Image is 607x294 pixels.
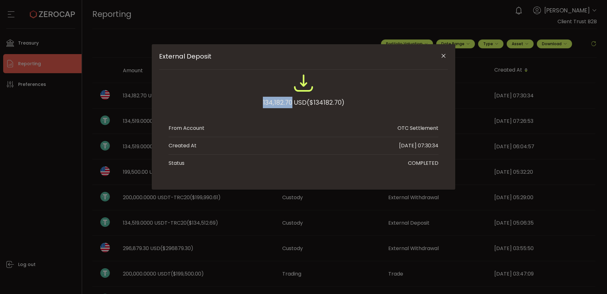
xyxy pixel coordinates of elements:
iframe: Chat Widget [575,263,607,294]
div: Created At [169,142,197,150]
div: OTC Settlement [397,124,438,132]
div: Status [169,159,184,167]
button: Close [438,51,449,62]
div: External Deposit [152,44,455,190]
div: From Account [169,124,204,132]
div: COMPLETED [408,159,438,167]
span: ($134182.70) [307,97,344,108]
div: 134,182.70 USD [263,97,344,108]
div: [DATE] 07:30:34 [399,142,438,150]
span: External Deposit [159,52,419,60]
